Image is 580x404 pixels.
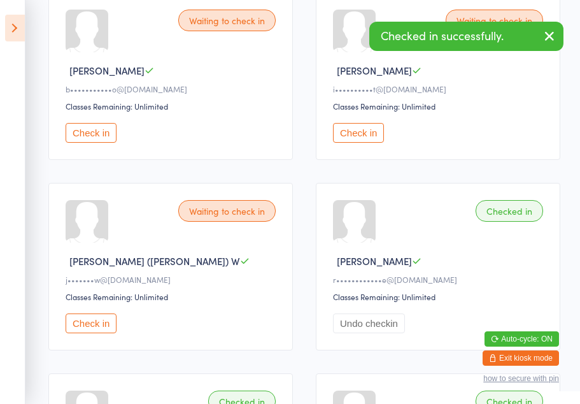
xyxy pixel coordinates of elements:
[66,101,279,112] div: Classes Remaining: Unlimited
[69,254,240,268] span: [PERSON_NAME] ([PERSON_NAME]) W
[178,200,276,222] div: Waiting to check in
[66,274,279,285] div: j•••••••w@[DOMAIN_NAME]
[66,291,279,302] div: Classes Remaining: Unlimited
[476,200,543,222] div: Checked in
[66,83,279,94] div: b•••••••••••o@[DOMAIN_NAME]
[69,64,145,77] span: [PERSON_NAME]
[337,64,412,77] span: [PERSON_NAME]
[333,314,405,333] button: Undo checkin
[485,331,559,347] button: Auto-cycle: ON
[483,350,559,366] button: Exit kiosk mode
[333,83,547,94] div: i••••••••••t@[DOMAIN_NAME]
[66,314,117,333] button: Check in
[483,374,559,383] button: how to secure with pin
[337,254,412,268] span: [PERSON_NAME]
[446,10,543,31] div: Waiting to check in
[333,101,547,112] div: Classes Remaining: Unlimited
[178,10,276,31] div: Waiting to check in
[333,291,547,302] div: Classes Remaining: Unlimited
[369,22,563,51] div: Checked in successfully.
[333,274,547,285] div: r••••••••••••e@[DOMAIN_NAME]
[333,123,384,143] button: Check in
[66,123,117,143] button: Check in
